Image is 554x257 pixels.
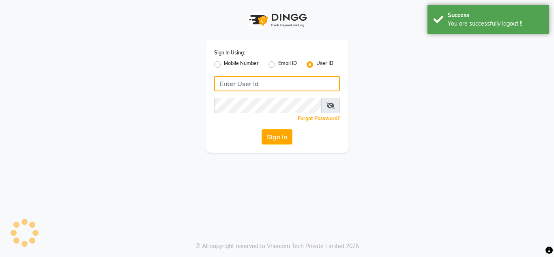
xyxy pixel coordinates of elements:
a: Forgot Password? [298,115,340,121]
button: Sign In [262,129,292,145]
input: Username [214,76,340,91]
label: Email ID [278,60,297,69]
div: Success [448,11,543,19]
label: Mobile Number [224,60,259,69]
div: You are successfully logout !! [448,19,543,28]
input: Username [214,98,322,113]
label: User ID [316,60,333,69]
img: logo1.svg [245,8,309,32]
label: Sign In Using: [214,49,245,56]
